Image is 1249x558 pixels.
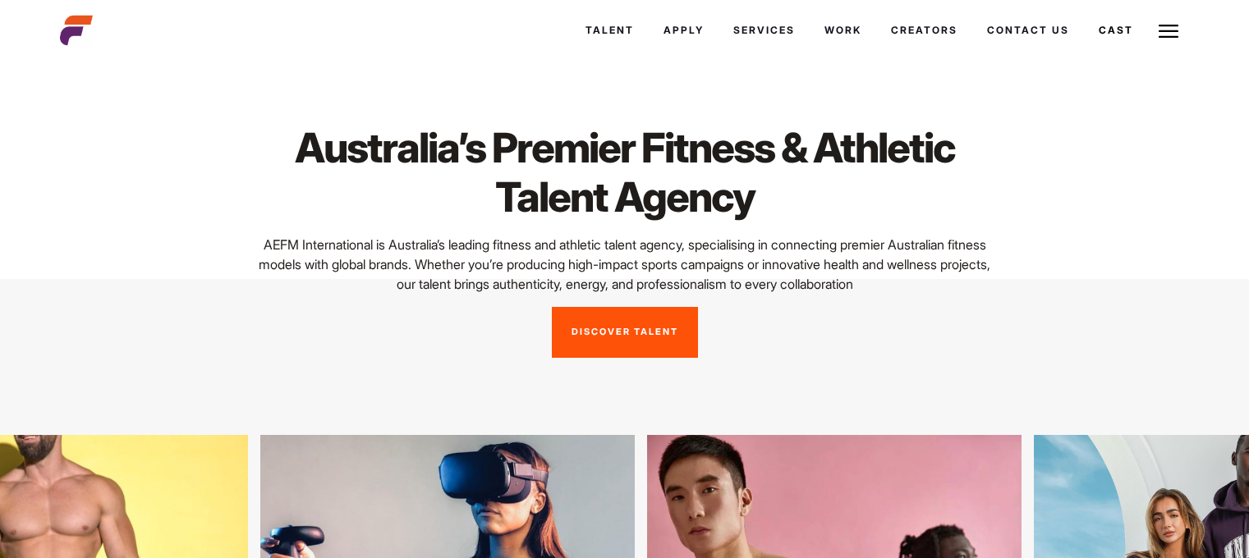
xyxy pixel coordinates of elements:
a: Discover Talent [552,307,698,358]
a: Creators [876,8,972,53]
h1: Australia’s Premier Fitness & Athletic Talent Agency [251,123,998,222]
img: cropped-aefm-brand-fav-22-square.png [60,14,93,47]
p: AEFM International is Australia’s leading fitness and athletic talent agency, specialising in con... [251,235,998,294]
a: Cast [1084,8,1148,53]
a: Services [719,8,810,53]
a: Talent [571,8,649,53]
a: Apply [649,8,719,53]
a: Work [810,8,876,53]
img: Burger icon [1159,21,1178,41]
a: Contact Us [972,8,1084,53]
